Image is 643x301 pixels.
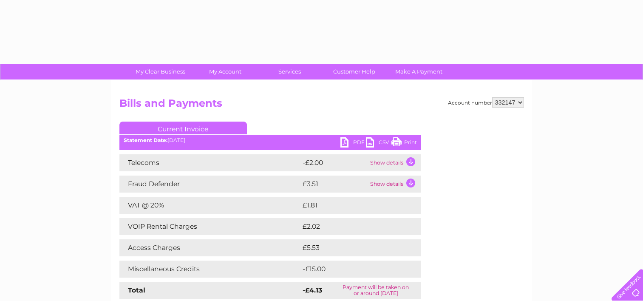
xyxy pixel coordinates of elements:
div: [DATE] [119,137,421,143]
h2: Bills and Payments [119,97,524,114]
a: My Clear Business [125,64,195,80]
td: Show details [368,176,421,193]
td: -£2.00 [300,154,368,171]
strong: Total [128,286,145,294]
a: PDF [340,137,366,150]
td: £3.51 [300,176,368,193]
a: Make A Payment [384,64,454,80]
a: Current Invoice [119,122,247,134]
a: Print [391,137,417,150]
td: VOIP Rental Charges [119,218,300,235]
a: Customer Help [319,64,389,80]
div: Account number [448,97,524,108]
a: CSV [366,137,391,150]
td: £5.53 [300,239,401,256]
strong: -£4.13 [303,286,322,294]
a: Services [255,64,325,80]
td: VAT @ 20% [119,197,300,214]
td: Payment will be taken on or around [DATE] [331,282,421,299]
td: Telecoms [119,154,300,171]
b: Statement Date: [124,137,167,143]
td: -£15.00 [300,261,405,278]
td: Show details [368,154,421,171]
a: My Account [190,64,260,80]
td: Miscellaneous Credits [119,261,300,278]
td: Fraud Defender [119,176,300,193]
td: £1.81 [300,197,399,214]
td: Access Charges [119,239,300,256]
td: £2.02 [300,218,401,235]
